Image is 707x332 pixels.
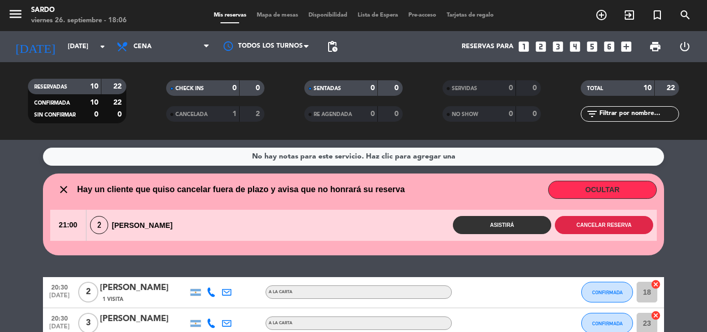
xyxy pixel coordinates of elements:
span: RE AGENDADA [314,112,352,117]
span: Disponibilidad [303,12,352,18]
strong: 0 [394,110,401,118]
span: Cena [134,43,152,50]
span: pending_actions [326,40,338,53]
span: CONFIRMADA [592,321,623,326]
i: arrow_drop_down [96,40,109,53]
span: RESERVADAS [34,84,67,90]
span: Lista de Espera [352,12,403,18]
span: 20:30 [47,312,72,324]
strong: 0 [117,111,124,118]
span: CONFIRMADA [592,290,623,295]
span: [DATE] [47,292,72,304]
div: viernes 26. septiembre - 18:06 [31,16,127,26]
strong: 0 [533,84,539,92]
strong: 0 [371,84,375,92]
div: No hay notas para este servicio. Haz clic para agregar una [252,151,455,163]
i: cancel [651,310,661,321]
i: looks_one [517,40,531,53]
button: OCULTAR [548,181,657,199]
span: CONFIRMADA [34,100,70,106]
i: close [57,183,70,196]
strong: 0 [533,110,539,118]
strong: 10 [90,83,98,90]
i: menu [8,6,23,22]
i: turned_in_not [651,9,664,21]
span: Mis reservas [209,12,252,18]
span: 1 Visita [102,295,123,304]
span: Reservas para [462,43,513,50]
i: exit_to_app [623,9,636,21]
span: Hay un cliente que quiso cancelar fuera de plazo y avisa que no honrará su reserva [77,183,405,196]
strong: 0 [509,110,513,118]
button: Cancelar reserva [555,216,653,234]
div: [PERSON_NAME] [100,281,188,295]
span: 20:30 [47,281,72,293]
strong: 22 [667,84,677,92]
strong: 22 [113,83,124,90]
strong: 0 [94,111,98,118]
strong: 0 [232,84,237,92]
span: SERVIDAS [452,86,477,91]
button: menu [8,6,23,25]
span: CHECK INS [175,86,204,91]
i: looks_6 [602,40,616,53]
i: power_settings_new [679,40,691,53]
i: add_box [620,40,633,53]
span: Mapa de mesas [252,12,303,18]
i: filter_list [586,108,598,120]
div: [PERSON_NAME] [86,216,182,234]
i: looks_5 [585,40,599,53]
strong: 0 [509,84,513,92]
span: NO SHOW [452,112,478,117]
i: looks_4 [568,40,582,53]
i: cancel [651,279,661,290]
div: Sardo [31,5,127,16]
span: 2 [90,216,108,234]
i: [DATE] [8,35,63,58]
button: Asistirá [453,216,551,234]
i: looks_two [534,40,548,53]
span: SENTADAS [314,86,341,91]
span: SIN CONFIRMAR [34,112,76,118]
span: Pre-acceso [403,12,441,18]
strong: 0 [394,84,401,92]
strong: 2 [256,110,262,118]
span: A LA CARTA [269,321,292,325]
span: print [649,40,661,53]
i: looks_3 [551,40,565,53]
strong: 10 [643,84,652,92]
strong: 0 [256,84,262,92]
span: A LA CARTA [269,290,292,294]
span: 2 [78,282,98,302]
span: CANCELADA [175,112,208,117]
div: [PERSON_NAME] [100,312,188,326]
strong: 22 [113,99,124,106]
span: 21:00 [50,210,86,241]
strong: 10 [90,99,98,106]
input: Filtrar por nombre... [598,108,679,120]
strong: 1 [232,110,237,118]
span: TOTAL [587,86,603,91]
span: Tarjetas de regalo [441,12,499,18]
div: LOG OUT [670,31,699,62]
button: CONFIRMADA [581,282,633,302]
strong: 0 [371,110,375,118]
i: search [679,9,691,21]
i: add_circle_outline [595,9,608,21]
